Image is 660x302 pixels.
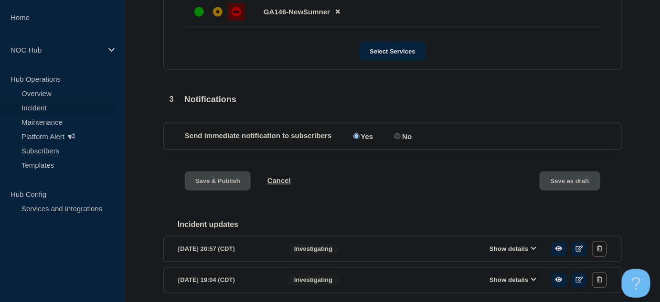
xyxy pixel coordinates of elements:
div: affected [213,7,223,17]
button: Cancel [267,177,291,185]
div: down [232,7,241,17]
span: 3 [163,91,180,108]
span: Investigating [288,244,339,255]
h2: Incident updates [178,221,622,229]
button: Save & Publish [185,172,251,191]
span: Investigating [288,275,339,286]
div: up [194,7,204,17]
div: [DATE] 20:57 (CDT) [178,241,274,257]
button: Save as draft [540,172,600,191]
button: Show details [487,245,539,253]
p: Send immediate notification to subscribers [185,132,332,141]
div: [DATE] 19:04 (CDT) [178,272,274,288]
iframe: Help Scout Beacon - Open [622,269,650,298]
span: GA146-NewSumner [264,8,330,16]
button: Select Services [359,42,426,61]
label: Yes [351,132,373,141]
button: Show details [487,276,539,284]
input: No [394,133,401,140]
input: Yes [353,133,360,140]
label: No [392,132,412,141]
p: NOC Hub [11,46,102,54]
div: Notifications [163,91,236,108]
div: Send immediate notification to subscribers [185,132,600,141]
